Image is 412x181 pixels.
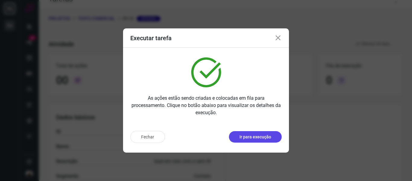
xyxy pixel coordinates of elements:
p: Ir para execução [239,134,271,140]
button: Ir para execução [229,131,282,143]
h3: Executar tarefa [130,34,172,42]
img: verified.svg [191,57,221,87]
button: Fechar [130,131,165,143]
p: As ações estão sendo criadas e colocadas em fila para processamento. Clique no botão abaixo para ... [130,95,282,116]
